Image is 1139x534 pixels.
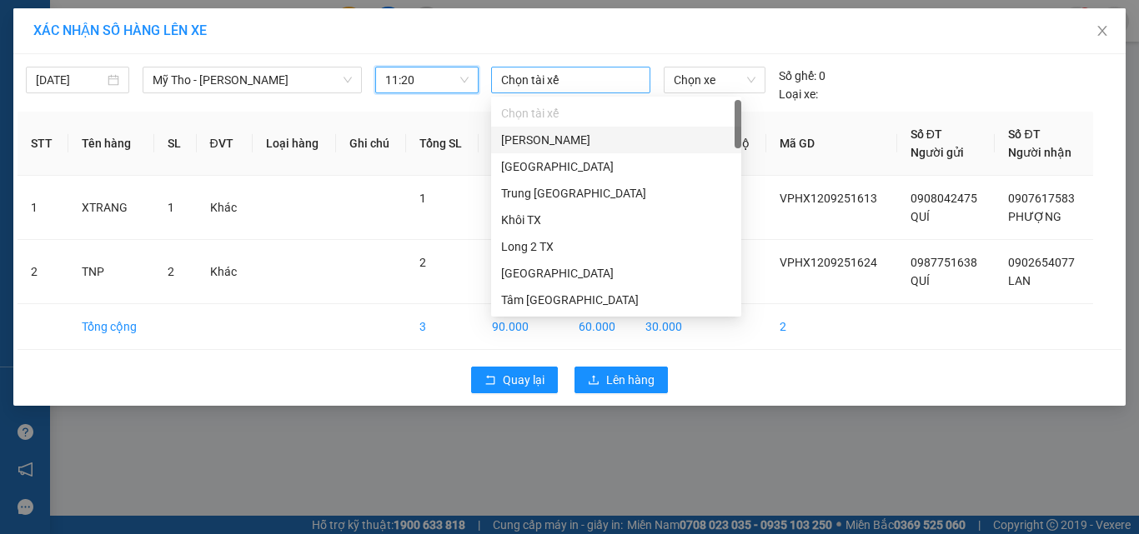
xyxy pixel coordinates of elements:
[501,104,731,122] div: Chọn tài xế
[154,112,196,176] th: SL
[911,146,964,159] span: Người gửi
[1008,192,1075,205] span: 0907617583
[14,34,131,54] div: QUÍ
[491,287,741,313] div: Tâm TX
[911,127,942,141] span: Số ĐT
[501,184,731,202] div: Trung [GEOGRAPHIC_DATA]
[14,54,131,77] div: 0987751638
[1008,274,1031,287] span: LAN
[143,54,312,74] div: LAN
[501,211,731,229] div: Khôi TX
[143,14,312,54] div: VP [GEOGRAPHIC_DATA]
[18,240,68,304] td: 2
[780,192,877,205] span: VPHX1209251613
[197,176,253,240] td: Khác
[491,127,741,153] div: Kha Trí Minh
[491,207,741,233] div: Khôi TX
[911,210,930,223] span: QUÍ
[143,16,183,33] span: Nhận:
[68,112,154,176] th: Tên hàng
[168,201,174,214] span: 1
[419,256,426,269] span: 2
[36,71,104,89] input: 12/09/2025
[766,112,897,176] th: Mã GD
[484,374,496,387] span: rollback
[779,85,818,103] span: Loại xe:
[674,67,755,92] span: Chọn xe
[501,131,731,149] div: [PERSON_NAME]
[336,112,406,176] th: Ghi chú
[13,109,75,127] span: Cước rồi :
[253,112,336,176] th: Loại hàng
[479,112,565,176] th: Tổng cước
[471,367,558,393] button: rollbackQuay lại
[197,240,253,304] td: Khác
[406,112,479,176] th: Tổng SL
[766,304,897,350] td: 2
[385,67,469,92] span: 11:20
[18,112,68,176] th: STT
[491,100,741,127] div: Chọn tài xế
[18,176,68,240] td: 1
[911,274,930,287] span: QUÍ
[1008,256,1075,269] span: 0902654077
[780,256,877,269] span: VPHX1209251624
[143,74,312,97] div: 0902654077
[1008,127,1040,141] span: Số ĐT
[343,75,353,85] span: down
[501,237,731,256] div: Long 2 TX
[168,265,174,278] span: 2
[911,256,977,269] span: 0987751638
[197,112,253,176] th: ĐVT
[68,240,154,304] td: TNP
[575,367,668,393] button: uploadLên hàng
[491,153,741,180] div: Hải TX
[1008,210,1061,223] span: PHƯỢNG
[491,180,741,207] div: Trung TX
[501,291,731,309] div: Tâm [GEOGRAPHIC_DATA]
[503,371,544,389] span: Quay lại
[491,260,741,287] div: Thái TX
[911,192,977,205] span: 0908042475
[68,304,154,350] td: Tổng cộng
[1096,24,1109,37] span: close
[779,67,816,85] span: Số ghế:
[491,233,741,260] div: Long 2 TX
[606,371,655,389] span: Lên hàng
[479,304,565,350] td: 90.000
[1079,8,1126,55] button: Close
[153,67,352,92] span: Mỹ Tho - Hồ Chí Minh
[33,22,207,38] span: XÁC NHẬN SỐ HÀNG LÊN XE
[1008,146,1071,159] span: Người nhận
[779,67,825,85] div: 0
[632,304,699,350] td: 30.000
[419,192,426,205] span: 1
[501,157,731,176] div: [GEOGRAPHIC_DATA]
[14,14,131,34] div: Hội Xuân
[406,304,479,350] td: 3
[565,304,632,350] td: 60.000
[588,374,600,387] span: upload
[68,176,154,240] td: XTRANG
[14,16,40,33] span: Gửi:
[13,107,133,127] div: 60.000
[501,264,731,282] div: [GEOGRAPHIC_DATA]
